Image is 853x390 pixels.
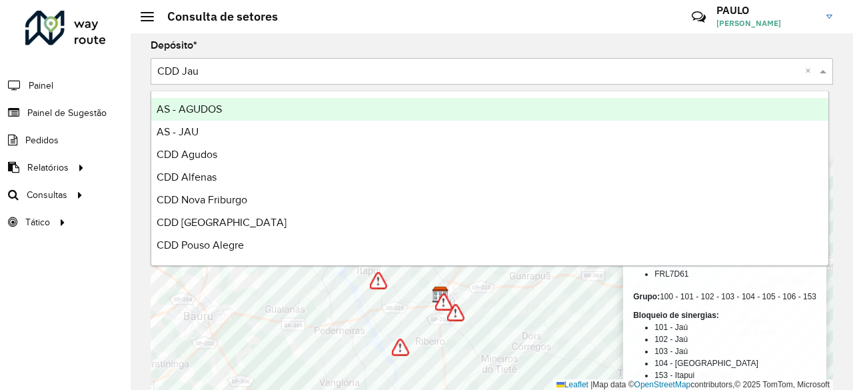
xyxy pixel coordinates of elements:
[654,333,816,345] li: 102 - Jaú
[633,311,719,320] strong: Bloqueio de sinergias:
[392,339,409,356] img: Bloqueio de sinergias
[27,188,67,202] span: Consultas
[633,291,816,303] div: 100 - 101 - 102 - 103 - 104 - 105 - 106 - 153
[447,304,464,321] img: Bloqueio de sinergias
[654,268,816,280] li: FRL7D61
[716,4,816,17] h3: PAULO
[154,9,278,24] h2: Consulta de setores
[157,239,244,251] span: CDD Pouso Alegre
[684,3,713,31] a: Contato Rápido
[654,369,816,381] li: 153 - Itapui
[556,380,588,389] a: Leaflet
[435,293,452,311] img: Bloqueio de sinergias
[590,380,592,389] span: |
[27,161,69,175] span: Relatórios
[157,217,287,228] span: CDD [GEOGRAPHIC_DATA]
[151,37,197,53] label: Depósito
[654,345,816,357] li: 103 - Jaú
[157,171,217,183] span: CDD Alfenas
[370,272,387,289] img: Bloqueio de sinergias
[157,194,247,205] span: CDD Nova Friburgo
[716,17,816,29] span: [PERSON_NAME]
[151,91,829,266] ng-dropdown-panel: Options list
[805,63,816,79] span: Clear all
[25,133,59,147] span: Pedidos
[157,149,217,160] span: CDD Agudos
[634,380,691,389] a: OpenStreetMap
[27,106,107,120] span: Painel de Sugestão
[157,126,199,137] span: AS - JAU
[157,103,222,115] span: AS - AGUDOS
[29,79,53,93] span: Painel
[654,321,816,333] li: 101 - Jaú
[25,215,50,229] span: Tático
[633,292,660,301] strong: Grupo:
[654,357,816,369] li: 104 - [GEOGRAPHIC_DATA]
